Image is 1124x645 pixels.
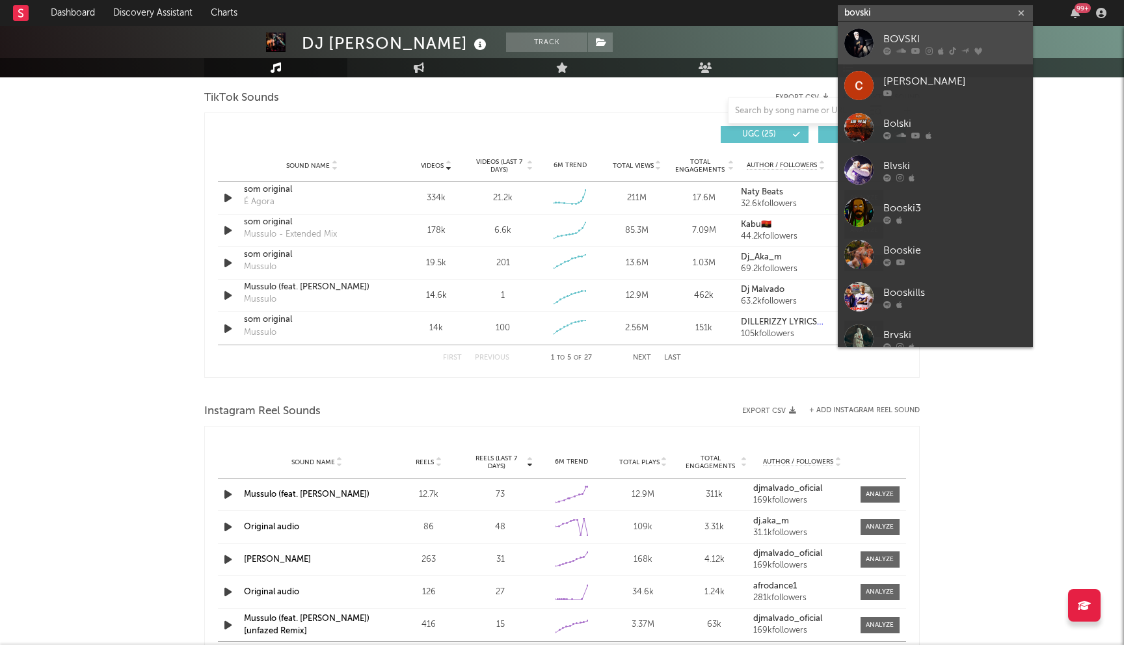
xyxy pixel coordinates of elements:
[244,588,299,596] a: Original audio
[574,355,582,361] span: of
[244,183,380,196] a: som original
[741,253,831,262] a: Dj_Aka_m
[753,549,851,559] a: djmalvado_oficial
[244,228,337,241] div: Mussulo - Extended Mix
[494,224,511,237] div: 6.6k
[633,354,651,362] button: Next
[244,281,380,294] a: Mussulo (feat. [PERSON_NAME])
[607,192,667,205] div: 211M
[506,33,587,52] button: Track
[396,521,461,534] div: 86
[682,586,747,599] div: 1.24k
[753,614,851,624] a: djmalvado_oficial
[741,220,831,230] a: Kabu🇦🇴
[611,488,676,501] div: 12.9M
[473,158,526,174] span: Videos (last 7 days)
[763,458,833,466] span: Author / Followers
[607,224,667,237] div: 85.3M
[244,293,276,306] div: Mussulo
[753,626,851,635] div: 169k followers
[883,200,1026,216] div: Booski3
[682,618,747,631] div: 63k
[204,90,279,106] span: TikTok Sounds
[741,253,782,261] strong: Dj_Aka_m
[406,224,466,237] div: 178k
[674,224,734,237] div: 7.09M
[883,285,1026,300] div: Booskills
[753,484,851,494] a: djmalvado_oficial
[838,5,1033,21] input: Search for artists
[1071,8,1080,18] button: 99+
[607,257,667,270] div: 13.6M
[611,618,676,631] div: 3.37M
[741,297,831,306] div: 63.2k followers
[619,458,660,466] span: Total Plays
[540,161,600,170] div: 6M Trend
[741,285,831,295] a: Dj Malvado
[809,407,920,414] button: + Add Instagram Reel Sound
[741,200,831,209] div: 32.6k followers
[775,94,829,101] button: Export CSV
[244,313,380,326] a: som original
[611,553,676,566] div: 168k
[883,73,1026,89] div: [PERSON_NAME]
[396,618,461,631] div: 416
[468,454,525,470] span: Reels (last 7 days)
[244,523,299,531] a: Original audio
[682,521,747,534] div: 3.31k
[883,327,1026,343] div: Brvski
[613,162,654,170] span: Total Views
[838,191,1033,233] a: Booski3
[674,289,734,302] div: 462k
[244,216,380,229] div: som original
[244,555,311,564] a: [PERSON_NAME]
[244,196,274,209] div: É Agora
[421,162,444,170] span: Videos
[664,354,681,362] button: Last
[674,257,734,270] div: 1.03M
[611,586,676,599] div: 34.6k
[406,192,466,205] div: 334k
[302,33,490,54] div: DJ [PERSON_NAME]
[291,458,335,466] span: Sound Name
[838,22,1033,64] a: BOVSKI
[416,458,434,466] span: Reels
[741,318,831,327] a: DILLERIZZY LYRICS🎶🎧
[838,149,1033,191] a: Blvski
[682,488,747,501] div: 311k
[493,192,513,205] div: 21.2k
[468,553,533,566] div: 31
[1075,3,1091,13] div: 99 +
[475,354,509,362] button: Previous
[682,454,740,470] span: Total Engagements
[753,614,822,623] strong: djmalvado_oficial
[883,243,1026,258] div: Booskie
[557,355,565,361] span: to
[741,220,771,229] strong: Kabu🇦🇴
[753,561,851,570] div: 169k followers
[607,322,667,335] div: 2.56M
[838,318,1033,360] a: Brvski
[611,521,676,534] div: 109k
[468,618,533,631] div: 15
[883,31,1026,47] div: BOVSKI
[244,490,369,499] a: Mussulo (feat. [PERSON_NAME])
[443,354,462,362] button: First
[729,106,866,116] input: Search by song name or URL
[406,322,466,335] div: 14k
[721,126,809,143] button: UGC(25)
[829,94,920,101] button: + Add TikTok Sound
[838,64,1033,107] a: [PERSON_NAME]
[741,265,831,274] div: 69.2k followers
[396,586,461,599] div: 126
[741,318,838,326] strong: DILLERIZZY LYRICS🎶🎧
[204,404,321,419] span: Instagram Reel Sounds
[244,326,276,339] div: Mussulo
[674,158,727,174] span: Total Engagements
[838,107,1033,149] a: Bolski
[496,322,510,335] div: 100
[753,582,797,590] strong: afrodance1
[741,188,831,197] a: Naty Beats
